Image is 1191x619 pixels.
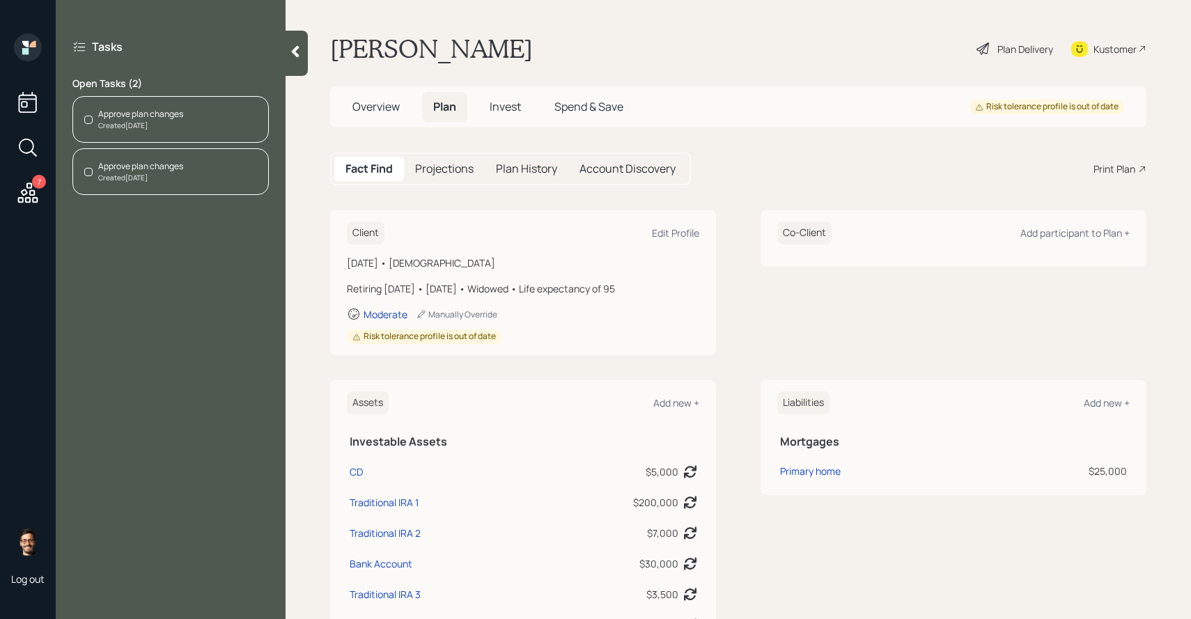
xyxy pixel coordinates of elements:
h6: Co-Client [777,221,832,244]
div: Add new + [653,396,699,409]
div: Traditional IRA 2 [350,526,421,540]
h6: Liabilities [777,391,830,414]
div: Kustomer [1093,42,1137,56]
h5: Projections [415,162,474,175]
div: Manually Override [416,308,497,320]
div: $200,000 [633,495,678,510]
div: Retiring [DATE] • [DATE] • Widowed • Life expectancy of 95 [347,281,699,296]
h5: Investable Assets [350,435,696,448]
h6: Client [347,221,384,244]
div: $7,000 [647,526,678,540]
div: Risk tolerance profile is out of date [975,101,1119,113]
div: Traditional IRA 1 [350,495,419,510]
h5: Mortgages [780,435,1127,448]
h5: Account Discovery [579,162,676,175]
div: Add new + [1084,396,1130,409]
h5: Fact Find [345,162,393,175]
h1: [PERSON_NAME] [330,33,533,64]
div: Risk tolerance profile is out of date [352,331,496,343]
span: Spend & Save [554,99,623,114]
div: Approve plan changes [98,108,183,120]
h6: Assets [347,391,389,414]
label: Open Tasks ( 2 ) [72,77,269,91]
div: Print Plan [1093,162,1135,176]
div: Log out [11,572,45,586]
span: Overview [352,99,400,114]
div: $25,000 [992,464,1127,478]
label: Tasks [92,39,123,54]
div: Plan Delivery [997,42,1053,56]
div: Created [DATE] [98,120,183,131]
div: Add participant to Plan + [1020,226,1130,240]
div: CD [350,464,363,479]
div: $3,500 [646,587,678,602]
div: Bank Account [350,556,412,571]
div: [DATE] • [DEMOGRAPHIC_DATA] [347,256,699,270]
h5: Plan History [496,162,557,175]
div: Traditional IRA 3 [350,587,421,602]
div: $30,000 [639,556,678,571]
span: Invest [490,99,521,114]
div: Edit Profile [652,226,699,240]
div: Created [DATE] [98,173,183,183]
div: $5,000 [646,464,678,479]
div: 7 [32,175,46,189]
div: Moderate [364,308,407,321]
span: Plan [433,99,456,114]
img: sami-boghos-headshot.png [14,528,42,556]
div: Approve plan changes [98,160,183,173]
div: Primary home [780,464,841,478]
